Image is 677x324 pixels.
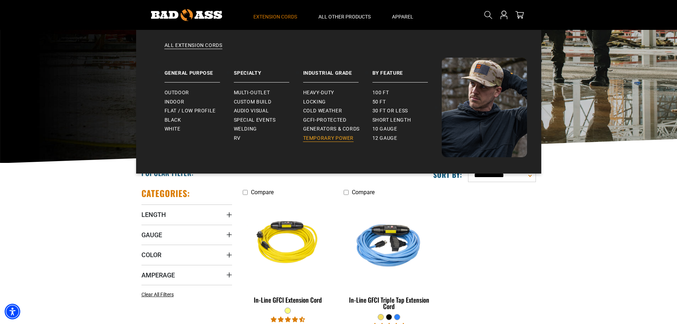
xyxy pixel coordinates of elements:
a: Black [165,116,234,125]
a: 30 ft or less [372,106,442,116]
a: cart [514,11,525,19]
a: Heavy-Duty [303,88,372,97]
span: Clear All Filters [141,292,174,297]
a: Industrial Grade [303,58,372,83]
summary: Length [141,205,232,224]
a: Special Events [234,116,303,125]
span: Indoor [165,99,184,105]
span: Temporary Power [303,135,354,142]
img: Yellow [243,203,333,285]
span: Extension Cords [253,14,297,20]
span: 30 ft or less [372,108,408,114]
div: In-Line GFCI Extension Cord [243,297,333,303]
a: 50 ft [372,97,442,107]
a: RV [234,134,303,143]
span: White [165,126,181,132]
summary: Amperage [141,265,232,285]
a: 12 gauge [372,134,442,143]
img: Light Blue [344,203,434,285]
a: Flat / Low Profile [165,106,234,116]
span: 12 gauge [372,135,397,142]
a: By Feature [372,58,442,83]
a: Indoor [165,97,234,107]
a: Welding [234,124,303,134]
span: Generators & Cords [303,126,360,132]
a: 10 gauge [372,124,442,134]
span: Compare [251,189,274,196]
span: All Other Products [318,14,371,20]
a: Custom Build [234,97,303,107]
a: Temporary Power [303,134,372,143]
img: Bad Ass Extension Cords [151,9,222,21]
a: Audio Visual [234,106,303,116]
a: Specialty [234,58,303,83]
a: Cold Weather [303,106,372,116]
summary: Search [483,9,494,21]
img: Bad Ass Extension Cords [442,58,527,157]
a: White [165,124,234,134]
a: Yellow In-Line GFCI Extension Cord [243,199,333,307]
summary: Gauge [141,225,232,245]
summary: Color [141,245,232,265]
h2: Popular Filter: [141,168,194,177]
span: 4.62 stars [271,316,305,323]
h2: Categories: [141,188,190,199]
span: Amperage [141,271,175,279]
a: Outdoor [165,88,234,97]
span: Length [141,211,166,219]
span: Flat / Low Profile [165,108,216,114]
span: Color [141,251,161,259]
span: Gauge [141,231,162,239]
a: Multi-Outlet [234,88,303,97]
span: Cold Weather [303,108,342,114]
span: Outdoor [165,90,189,96]
a: General Purpose [165,58,234,83]
span: Multi-Outlet [234,90,270,96]
a: GCFI-Protected [303,116,372,125]
span: Compare [352,189,375,196]
span: Welding [234,126,257,132]
a: Short Length [372,116,442,125]
span: Locking [303,99,326,105]
span: 100 ft [372,90,389,96]
span: RV [234,135,241,142]
div: Accessibility Menu [5,304,20,319]
span: Custom Build [234,99,272,105]
span: Short Length [372,117,411,123]
a: All Extension Cords [150,42,527,58]
span: 50 ft [372,99,386,105]
span: Apparel [392,14,413,20]
a: Light Blue In-Line GFCI Triple Tap Extension Cord [344,199,434,314]
span: Audio Visual [234,108,269,114]
div: In-Line GFCI Triple Tap Extension Cord [344,297,434,309]
a: Generators & Cords [303,124,372,134]
span: GCFI-Protected [303,117,346,123]
label: Sort by: [433,170,462,179]
span: 10 gauge [372,126,397,132]
span: Black [165,117,181,123]
a: Clear All Filters [141,291,177,298]
span: Special Events [234,117,276,123]
a: 100 ft [372,88,442,97]
span: Heavy-Duty [303,90,334,96]
a: Locking [303,97,372,107]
